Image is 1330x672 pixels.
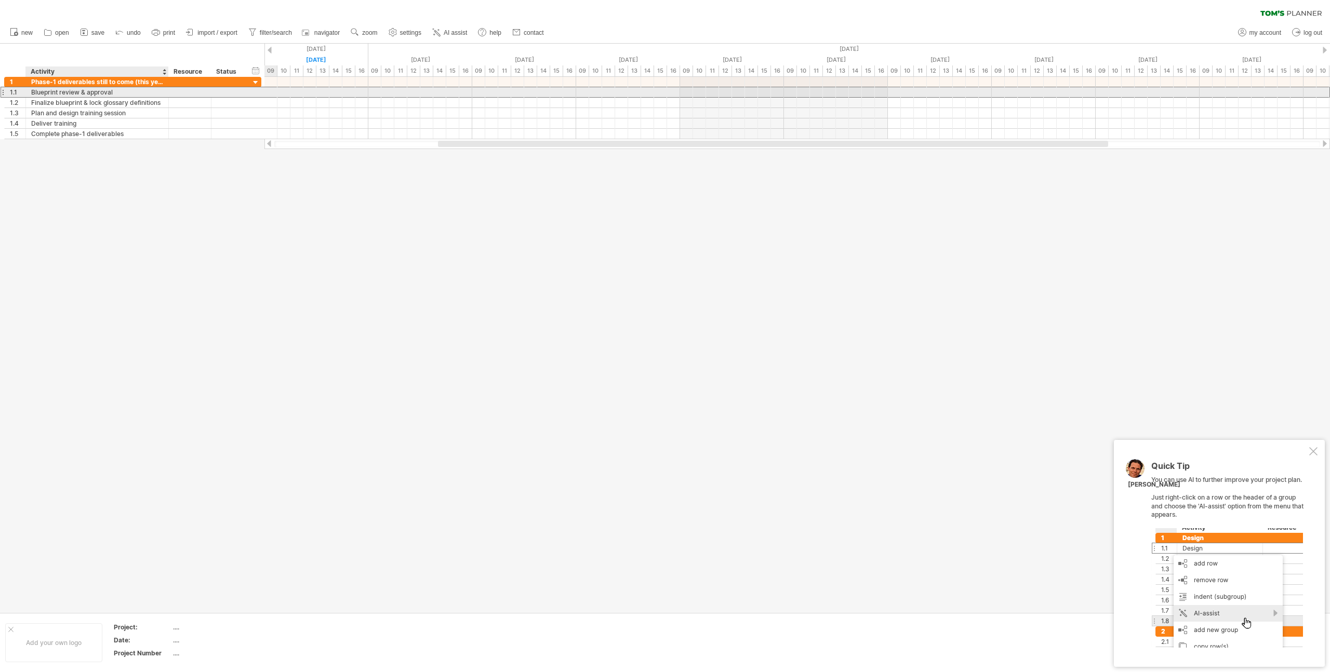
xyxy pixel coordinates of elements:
div: 15 [654,65,667,76]
span: new [21,29,33,36]
div: 10 [797,65,810,76]
div: 12 [511,65,524,76]
div: 1 [10,77,25,87]
div: Friday, 3 October 2025 [576,55,680,65]
div: 11 [1018,65,1031,76]
div: 12 [927,65,940,76]
a: help [475,26,504,39]
a: filter/search [246,26,295,39]
a: log out [1289,26,1325,39]
div: 12 [1135,65,1148,76]
div: Finalize blueprint & lock glossary definitions [31,98,163,107]
div: 16 [355,65,368,76]
div: 10 [381,65,394,76]
div: 11 [394,65,407,76]
div: 09 [680,65,693,76]
a: navigator [300,26,343,39]
span: my account [1249,29,1281,36]
div: 10 [1316,65,1329,76]
a: save [77,26,108,39]
div: 1.5 [10,129,25,139]
div: 13 [524,65,537,76]
div: 13 [420,65,433,76]
a: zoom [348,26,380,39]
div: .... [173,636,260,644]
div: .... [173,649,260,657]
div: 15 [1174,65,1187,76]
div: Saturday, 4 October 2025 [680,55,784,65]
div: 11 [1226,65,1239,76]
div: 1.4 [10,118,25,128]
div: 09 [1096,65,1109,76]
div: Tuesday, 7 October 2025 [992,55,1096,65]
a: import / export [183,26,241,39]
div: 10 [1109,65,1122,76]
div: 10 [277,65,290,76]
div: 12 [1239,65,1252,76]
div: 14 [537,65,550,76]
span: print [163,29,175,36]
div: Plan and design training session [31,108,163,118]
div: 15 [966,65,979,76]
div: .... [173,623,260,631]
div: Thursday, 9 October 2025 [1200,55,1304,65]
a: contact [510,26,547,39]
div: Blueprint review & approval [31,87,163,97]
div: 09 [992,65,1005,76]
div: 16 [1187,65,1200,76]
div: 09 [264,65,277,76]
div: 1.3 [10,108,25,118]
div: 14 [433,65,446,76]
div: Phase-1 deliverables still to come (this year) [31,77,163,87]
div: Deliver training [31,118,163,128]
div: Wednesday, 1 October 2025 [368,55,472,65]
div: Monday, 6 October 2025 [888,55,992,65]
div: 13 [1148,65,1161,76]
span: log out [1304,29,1322,36]
div: 13 [836,65,849,76]
a: print [149,26,178,39]
div: 09 [1304,65,1316,76]
div: 15 [1278,65,1291,76]
div: 15 [758,65,771,76]
div: 16 [563,65,576,76]
div: 15 [862,65,875,76]
div: 09 [472,65,485,76]
div: 10 [589,65,602,76]
div: 14 [641,65,654,76]
div: 13 [628,65,641,76]
div: 11 [810,65,823,76]
div: 15 [1070,65,1083,76]
div: 14 [953,65,966,76]
span: filter/search [260,29,292,36]
div: 1.1 [10,87,25,97]
div: 11 [498,65,511,76]
div: 16 [771,65,784,76]
div: 09 [784,65,797,76]
div: 12 [719,65,732,76]
div: 13 [940,65,953,76]
div: 14 [849,65,862,76]
div: 12 [1031,65,1044,76]
div: Date: [114,636,171,644]
span: zoom [362,29,377,36]
div: Project: [114,623,171,631]
div: 11 [706,65,719,76]
div: 16 [875,65,888,76]
div: 10 [485,65,498,76]
span: undo [127,29,141,36]
div: 16 [459,65,472,76]
div: 15 [550,65,563,76]
div: You can use AI to further improve your project plan. Just right-click on a row or the header of a... [1151,462,1307,648]
div: Project Number [114,649,171,657]
span: help [489,29,501,36]
div: 12 [303,65,316,76]
div: Thursday, 2 October 2025 [472,55,576,65]
span: import / export [197,29,237,36]
div: 10 [1005,65,1018,76]
div: 16 [667,65,680,76]
div: Status [216,66,239,77]
div: 10 [1213,65,1226,76]
a: undo [113,26,144,39]
div: Quick Tip [1151,462,1307,476]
